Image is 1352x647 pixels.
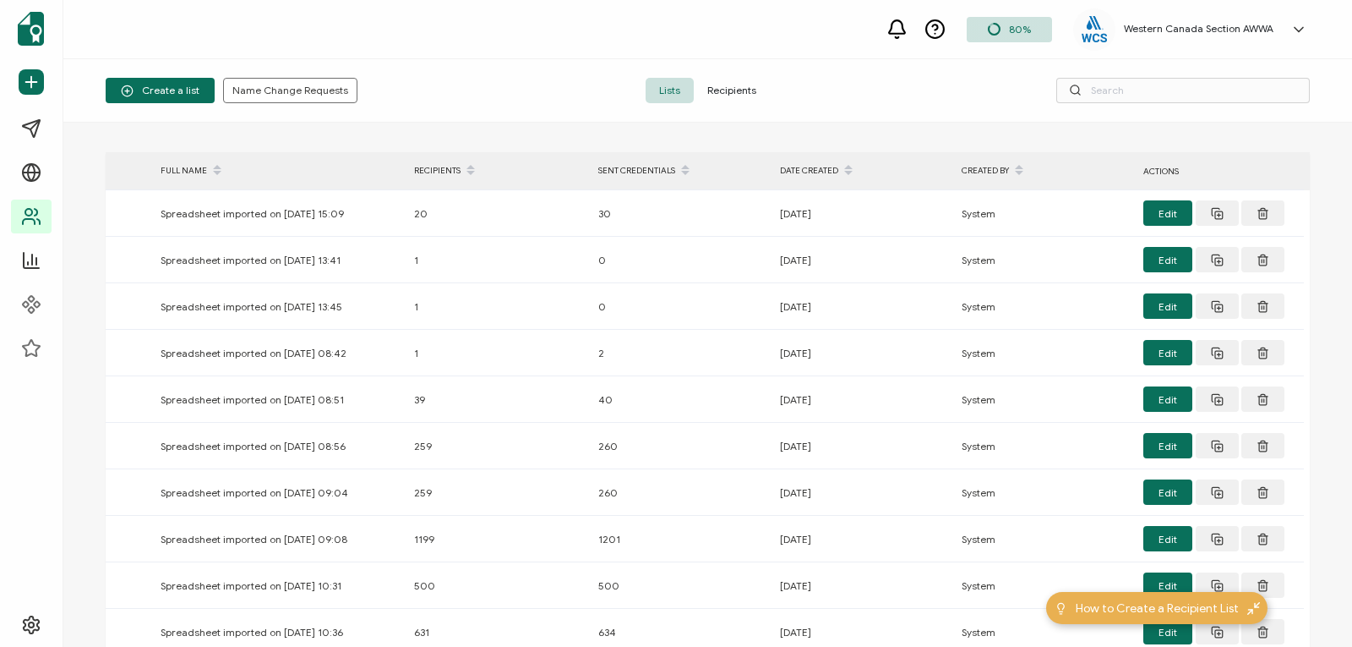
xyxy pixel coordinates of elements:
[953,436,1135,456] div: System
[953,622,1135,642] div: System
[1143,247,1192,272] button: Edit
[953,576,1135,595] div: System
[406,529,590,549] div: 1199
[406,483,590,502] div: 259
[152,390,406,409] div: Spreadsheet imported on [DATE] 08:51
[1247,602,1260,615] img: minimize-icon.svg
[152,297,406,316] div: Spreadsheet imported on [DATE] 13:45
[590,576,771,595] div: 500
[590,529,771,549] div: 1201
[152,529,406,549] div: Spreadsheet imported on [DATE] 09:08
[1135,162,1304,181] div: ACTIONS
[152,343,406,363] div: Spreadsheet imported on [DATE] 08:42
[1143,387,1192,412] button: Edit
[953,156,1135,185] div: CREATED BY
[1143,480,1192,505] button: Edit
[1143,200,1192,226] button: Edit
[152,204,406,223] div: Spreadsheet imported on [DATE] 15:09
[406,204,590,223] div: 20
[771,483,953,502] div: [DATE]
[590,297,771,316] div: 0
[1009,23,1031,36] span: 80%
[406,622,590,642] div: 631
[406,436,590,456] div: 259
[953,204,1135,223] div: System
[406,250,590,270] div: 1
[406,156,590,185] div: RECIPIENTS
[590,483,771,502] div: 260
[590,250,771,270] div: 0
[590,390,771,409] div: 40
[590,156,771,185] div: SENT CREDENTIALS
[953,529,1135,549] div: System
[771,436,953,456] div: [DATE]
[694,78,770,103] span: Recipients
[771,622,953,642] div: [DATE]
[771,390,953,409] div: [DATE]
[232,85,348,96] span: Name Change Requests
[953,297,1135,316] div: System
[152,250,406,270] div: Spreadsheet imported on [DATE] 13:41
[1143,433,1192,458] button: Edit
[406,390,590,409] div: 39
[771,297,953,316] div: [DATE]
[406,576,590,595] div: 500
[152,156,406,185] div: FULL NAME
[152,622,406,642] div: Spreadsheet imported on [DATE] 10:36
[406,297,590,316] div: 1
[771,204,953,223] div: [DATE]
[1056,78,1310,103] input: Search
[152,576,406,595] div: Spreadsheet imported on [DATE] 10:31
[1143,573,1192,598] button: Edit
[953,390,1135,409] div: System
[1267,566,1352,647] iframe: Chat Widget
[1143,619,1192,644] button: Edit
[106,78,215,103] button: Create a list
[771,250,953,270] div: [DATE]
[1143,526,1192,551] button: Edit
[223,78,357,103] button: Name Change Requests
[771,529,953,549] div: [DATE]
[771,576,953,595] div: [DATE]
[646,78,694,103] span: Lists
[152,436,406,456] div: Spreadsheet imported on [DATE] 08:56
[590,622,771,642] div: 634
[18,12,44,46] img: sertifier-logomark-colored.svg
[1143,293,1192,319] button: Edit
[953,250,1135,270] div: System
[771,156,953,185] div: DATE CREATED
[953,343,1135,363] div: System
[1082,16,1107,42] img: eb0530a7-dc53-4dd2-968c-61d1fd0a03d4.png
[1076,600,1239,617] span: How to Create a Recipient List
[590,436,771,456] div: 260
[771,343,953,363] div: [DATE]
[121,85,199,97] span: Create a list
[590,343,771,363] div: 2
[590,204,771,223] div: 30
[953,483,1135,502] div: System
[1143,340,1192,365] button: Edit
[406,343,590,363] div: 1
[152,483,406,502] div: Spreadsheet imported on [DATE] 09:04
[1124,23,1273,35] h5: Western Canada Section AWWA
